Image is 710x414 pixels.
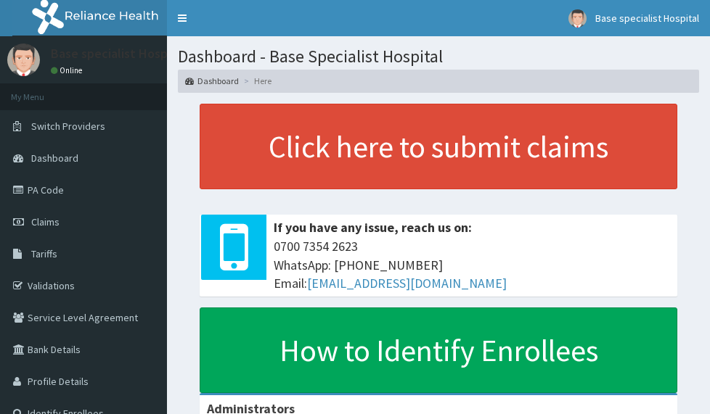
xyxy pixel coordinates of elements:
[185,75,239,87] a: Dashboard
[51,65,86,75] a: Online
[31,120,105,133] span: Switch Providers
[51,47,187,60] p: Base specialist Hospital
[595,12,699,25] span: Base specialist Hospital
[240,75,272,87] li: Here
[31,152,78,165] span: Dashboard
[200,104,677,189] a: Click here to submit claims
[274,237,670,293] span: 0700 7354 2623 WhatsApp: [PHONE_NUMBER] Email:
[31,215,60,228] span: Claims
[200,307,677,393] a: How to Identify Enrollees
[178,47,699,66] h1: Dashboard - Base Specialist Hospital
[31,247,57,260] span: Tariffs
[274,219,472,236] b: If you have any issue, reach us on:
[307,275,507,291] a: [EMAIL_ADDRESS][DOMAIN_NAME]
[7,44,40,76] img: User Image
[568,9,587,28] img: User Image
